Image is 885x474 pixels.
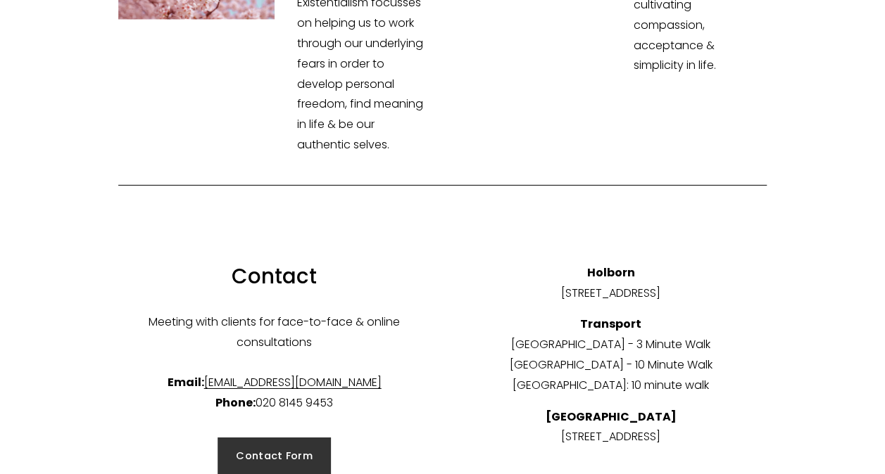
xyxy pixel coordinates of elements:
p: [STREET_ADDRESS] [454,263,767,304]
p: Meeting with clients for face-to-face & online consultations 020 8145 9453 [118,312,431,414]
strong: Holborn [586,264,634,281]
strong: Phone: [215,395,256,411]
p: [GEOGRAPHIC_DATA] - 3 Minute Walk [GEOGRAPHIC_DATA] - 10 Minute Walk [GEOGRAPHIC_DATA]: 10 minute... [454,314,767,395]
strong: Transport [580,316,641,332]
a: [EMAIL_ADDRESS][DOMAIN_NAME] [204,374,382,390]
p: [STREET_ADDRESS] [454,407,767,448]
strong: [GEOGRAPHIC_DATA] [545,409,676,425]
h2: Contact [118,263,431,290]
strong: Email: [168,374,204,390]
